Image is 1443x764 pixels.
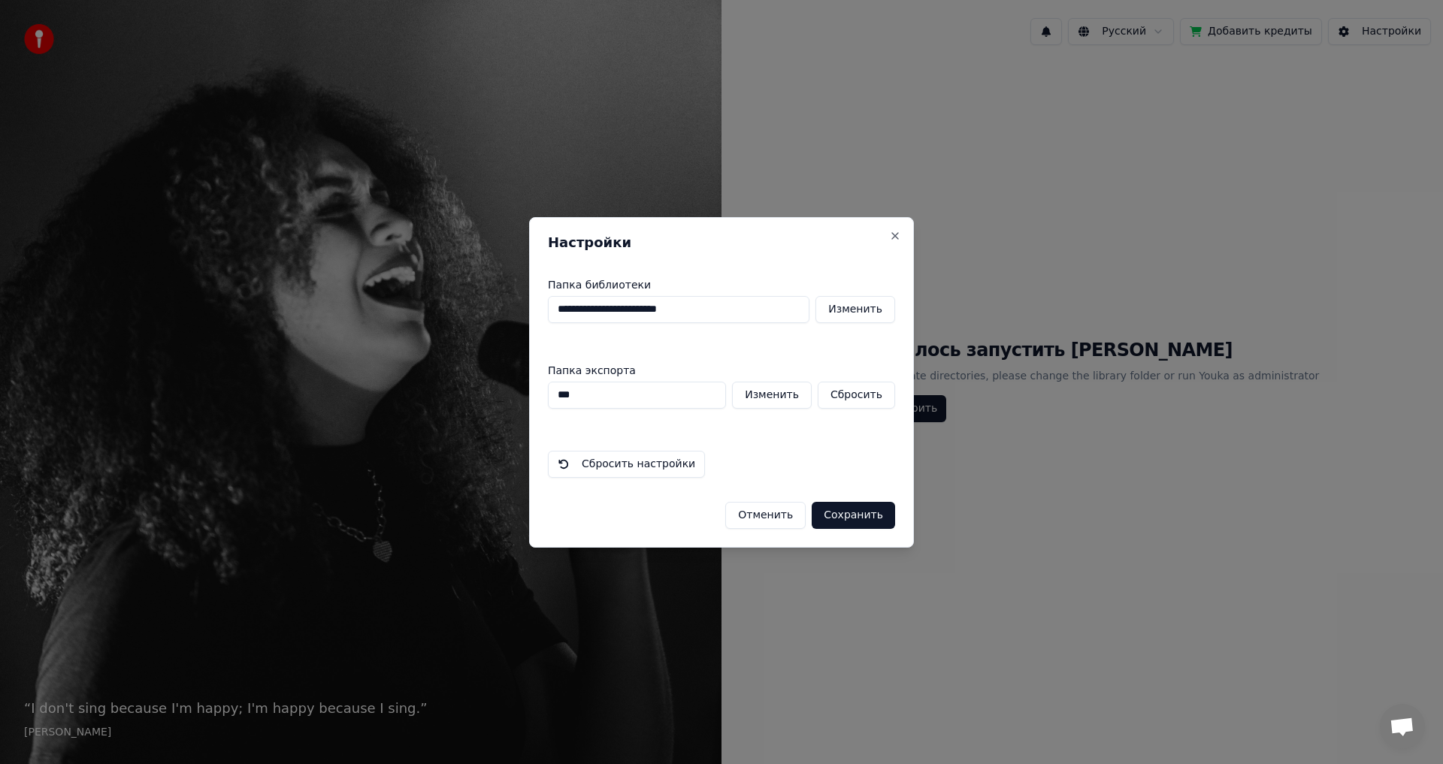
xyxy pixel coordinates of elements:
button: Сбросить [818,382,895,409]
h2: Настройки [548,236,895,249]
button: Изменить [815,296,895,323]
label: Папка экспорта [548,365,895,376]
button: Изменить [732,382,812,409]
button: Отменить [725,502,806,529]
button: Сбросить настройки [548,451,705,478]
label: Папка библиотеки [548,279,895,290]
button: Сохранить [812,502,895,529]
